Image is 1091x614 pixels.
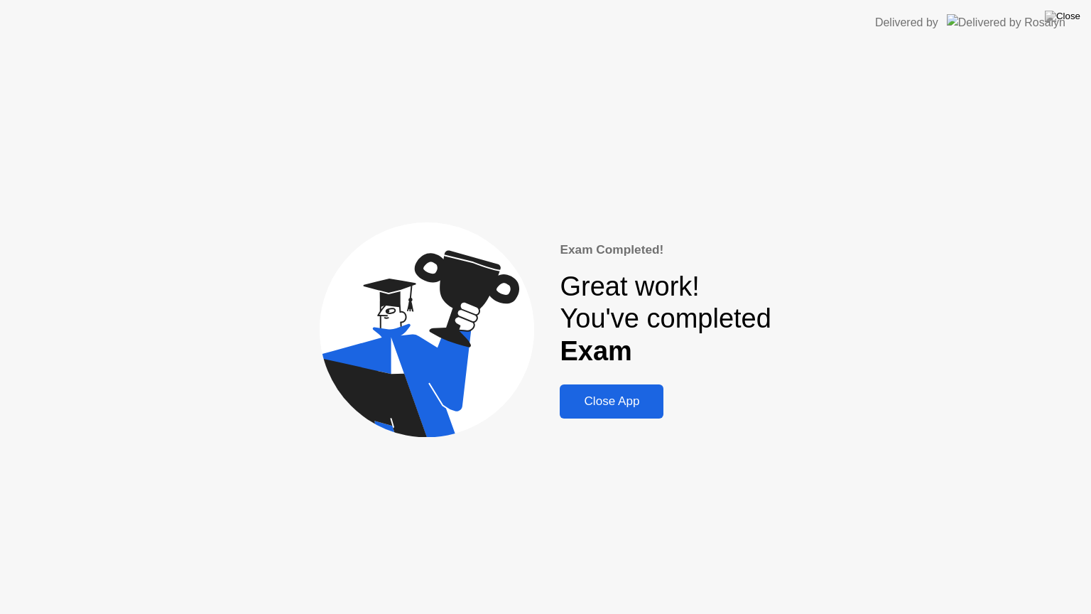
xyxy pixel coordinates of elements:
[560,384,663,419] button: Close App
[1045,11,1080,22] img: Close
[560,271,771,368] div: Great work! You've completed
[560,336,631,366] b: Exam
[875,14,938,31] div: Delivered by
[560,241,771,259] div: Exam Completed!
[564,394,659,409] div: Close App
[947,14,1065,31] img: Delivered by Rosalyn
